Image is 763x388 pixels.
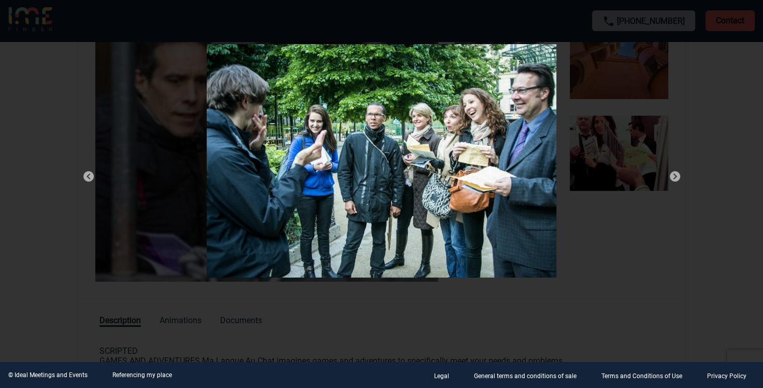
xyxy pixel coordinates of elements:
p: General terms and conditions of sale [474,372,577,380]
a: Legal [426,370,466,380]
a: Referencing my place [112,371,172,379]
p: Terms and Conditions of Use [601,372,682,380]
a: Privacy Policy [699,370,763,380]
a: General terms and conditions of sale [466,370,593,380]
p: Privacy Policy [707,372,746,380]
div: © Ideal Meetings and Events [8,371,88,379]
p: Legal [434,372,449,380]
a: Terms and Conditions of Use [593,370,699,380]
